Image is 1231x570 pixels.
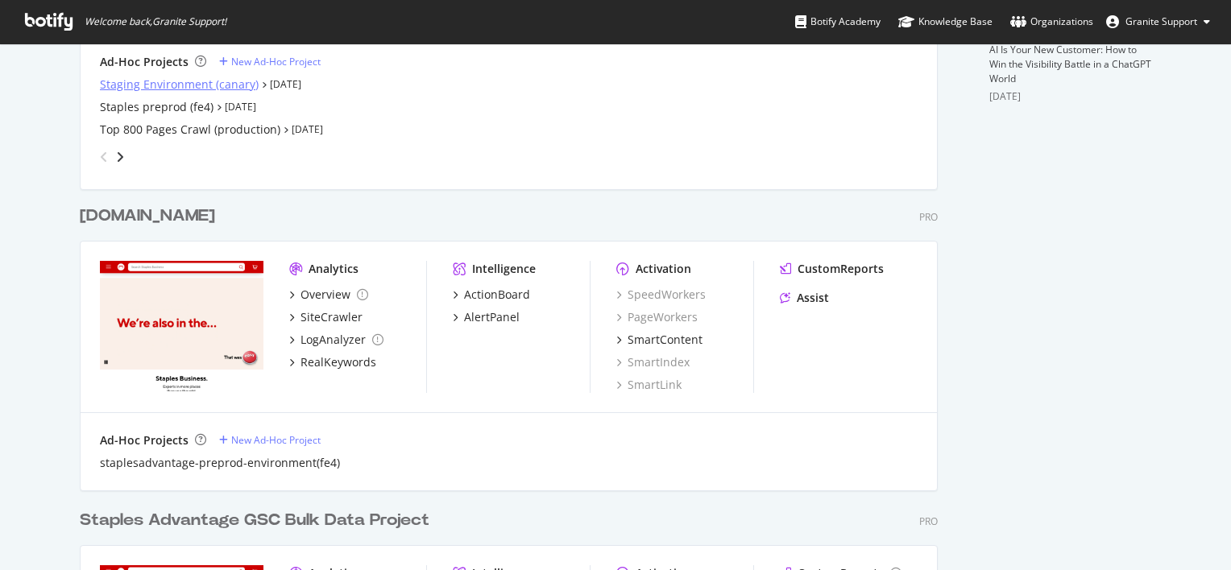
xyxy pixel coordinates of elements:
a: Staples Advantage GSC Bulk Data Project [80,509,436,532]
a: SmartLink [616,377,682,393]
div: Activation [636,261,691,277]
div: Overview [300,287,350,303]
a: staplesadvantage-preprod-environment(fe4) [100,455,340,471]
div: Pro [919,210,938,224]
div: SiteCrawler [300,309,363,325]
div: angle-right [114,149,126,165]
a: [DATE] [292,122,323,136]
a: Assist [780,290,829,306]
div: [DATE] [989,89,1151,104]
div: Pro [919,514,938,528]
a: Overview [289,287,368,303]
div: Staples Advantage GSC Bulk Data Project [80,509,429,532]
div: New Ad-Hoc Project [231,433,321,447]
a: LogAnalyzer [289,332,383,348]
a: ActionBoard [453,287,530,303]
img: staplesadvantage.com [100,261,263,391]
a: Top 800 Pages Crawl (production) [100,122,280,138]
a: SiteCrawler [289,309,363,325]
button: Granite Support [1093,9,1223,35]
a: SmartContent [616,332,703,348]
div: SmartContent [628,332,703,348]
a: RealKeywords [289,354,376,370]
div: Ad-Hoc Projects [100,54,189,70]
div: RealKeywords [300,354,376,370]
a: SmartIndex [616,354,690,370]
a: New Ad-Hoc Project [219,433,321,447]
span: Welcome back, Granite Support ! [85,15,226,28]
div: New Ad-Hoc Project [231,55,321,68]
div: Botify Academy [795,14,881,30]
span: Granite Support [1125,14,1197,28]
div: Analytics [309,261,359,277]
a: SpeedWorkers [616,287,706,303]
a: [DATE] [225,100,256,114]
div: angle-left [93,144,114,170]
a: Staples preprod (fe4) [100,99,213,115]
div: LogAnalyzer [300,332,366,348]
a: AI Is Your New Customer: How to Win the Visibility Battle in a ChatGPT World [989,43,1151,85]
a: [DATE] [270,77,301,91]
a: [DOMAIN_NAME] [80,204,222,228]
a: New Ad-Hoc Project [219,55,321,68]
a: AlertPanel [453,309,520,325]
div: Intelligence [472,261,536,277]
div: Organizations [1010,14,1093,30]
div: Ad-Hoc Projects [100,432,189,448]
a: Staging Environment (canary) [100,76,259,93]
div: AlertPanel [464,309,520,325]
div: Knowledge Base [898,14,993,30]
a: PageWorkers [616,309,698,325]
div: [DOMAIN_NAME] [80,204,215,228]
div: Assist [797,290,829,306]
a: CustomReports [780,261,884,277]
div: CustomReports [798,261,884,277]
div: ActionBoard [464,287,530,303]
